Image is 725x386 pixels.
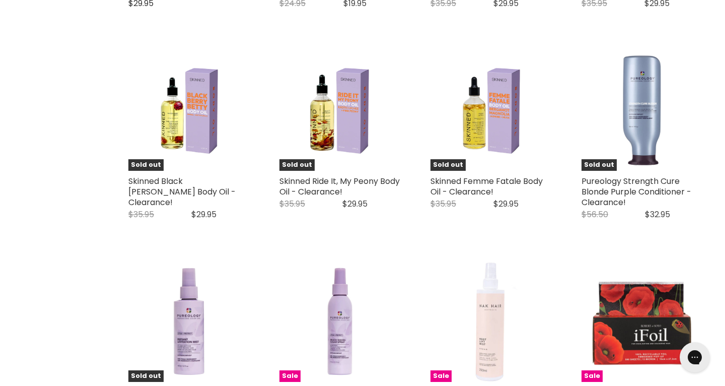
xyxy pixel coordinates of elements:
[430,370,452,382] span: Sale
[582,261,702,382] img: Robert De Soto IFoil Embossed Pop Up Poppy - Clearance!
[430,50,551,171] a: Skinned Femme Fatale Body Oil - Clearance! Sold out
[582,159,617,171] span: Sold out
[446,50,536,171] img: Skinned Femme Fatale Body Oil - Clearance!
[582,209,608,220] span: $56.50
[295,50,385,171] img: Skinned Ride It, My Peony Body Oil - Clearance!
[128,175,236,208] a: Skinned Black [PERSON_NAME] Body Oil - Clearance!
[279,261,400,382] img: Pureology Style + Protect Beach Waves Sugar Spray - Clearance!
[143,50,234,171] img: Skinned Black Berry Betty Body Oil - Clearance!
[342,198,368,210] span: $29.95
[279,370,301,382] span: Sale
[128,261,249,382] a: Pureology Style + Protect Instant Levitation Mist - Clearance! Sold out
[191,209,216,220] span: $29.95
[582,175,691,208] a: Pureology Strength Cure Blonde Purple Conditioner - Clearance!
[430,175,543,198] a: Skinned Femme Fatale Body Oil - Clearance!
[430,198,456,210] span: $35.95
[582,370,603,382] span: Sale
[128,50,249,171] a: Skinned Black Berry Betty Body Oil - Clearance! Sold out
[279,261,400,382] a: Pureology Style + Protect Beach Waves Sugar Spray - Clearance! Sale
[128,159,164,171] span: Sold out
[493,198,519,210] span: $29.95
[582,50,702,171] img: Pureology Strength Cure Blonde Purple Conditioner - Clearance!
[582,261,702,382] a: Robert De Soto IFoil Embossed Pop Up Poppy - Clearance! Robert De Soto IFoil Embossed Pop Up Popp...
[279,198,305,210] span: $35.95
[430,261,551,382] a: Nak Hair Root Lift Mist - Discontinued Packaging! Sale
[430,159,466,171] span: Sold out
[675,339,715,376] iframe: Gorgias live chat messenger
[279,175,400,198] a: Skinned Ride It, My Peony Body Oil - Clearance!
[645,209,670,220] span: $32.95
[279,50,400,171] a: Skinned Ride It, My Peony Body Oil - Clearance! Sold out
[279,159,315,171] span: Sold out
[128,370,164,382] span: Sold out
[582,50,702,171] a: Pureology Strength Cure Blonde Purple Conditioner - Clearance! Sold out
[430,261,551,382] img: Nak Hair Root Lift Mist - Discontinued Packaging!
[128,209,154,220] span: $35.95
[128,261,249,382] img: Pureology Style + Protect Instant Levitation Mist - Clearance!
